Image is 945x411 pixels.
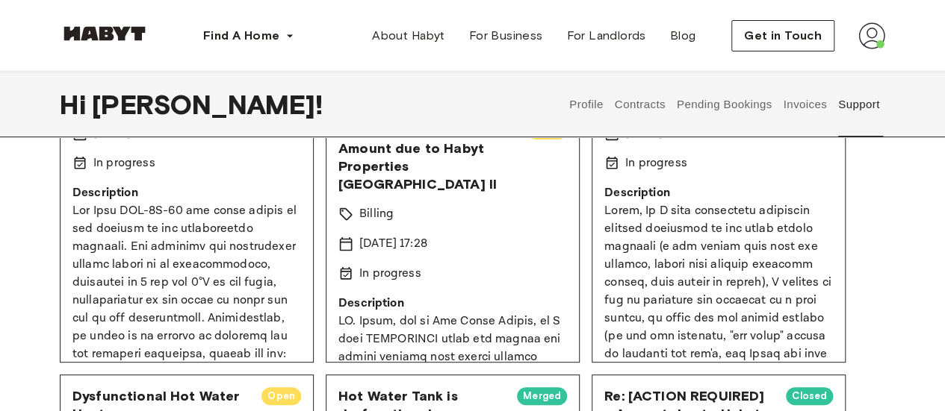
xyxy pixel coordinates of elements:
button: Pending Bookings [675,72,774,137]
a: About Habyt [360,21,456,51]
span: Blog [670,27,696,45]
p: In progress [93,154,155,172]
a: For Business [457,21,555,51]
button: Find A Home [191,21,306,51]
p: Description [604,184,833,202]
p: In progress [359,265,421,283]
button: Invoices [781,72,828,137]
div: user profile tabs [564,72,885,137]
span: For Landlords [566,27,645,45]
button: Profile [568,72,606,137]
span: Re: [ACTION REQUIRED] - Amount due to Habyt Properties [GEOGRAPHIC_DATA] II [338,122,515,193]
p: In progress [625,154,687,172]
img: Habyt [60,26,149,41]
span: [PERSON_NAME] ! [92,89,323,120]
span: Find A Home [203,27,279,45]
p: Billing [359,205,394,223]
span: Closed [786,389,833,404]
a: Blog [658,21,708,51]
span: Hi [60,89,92,120]
p: [DATE] 17:28 [359,235,427,253]
span: Get in Touch [744,27,822,45]
span: Merged [517,389,567,404]
button: Get in Touch [731,20,834,51]
p: Description [338,295,567,313]
span: About Habyt [372,27,444,45]
span: Open [261,389,301,404]
a: For Landlords [554,21,657,51]
p: Description [72,184,301,202]
img: avatar [858,22,885,49]
button: Support [836,72,882,137]
span: For Business [469,27,543,45]
button: Contracts [613,72,667,137]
